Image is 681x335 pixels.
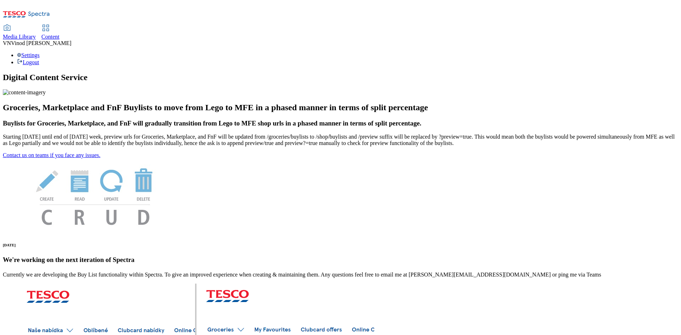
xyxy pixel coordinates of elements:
[3,152,100,158] a: Contact us on teams if you face any issues.
[3,272,678,278] p: Currently we are developing the Buy List functionality within Spectra. To give an improved experi...
[3,158,187,233] img: News Image
[11,40,71,46] span: Vinod [PERSON_NAME]
[3,34,36,40] span: Media Library
[3,134,678,146] p: Starting [DATE] until end of [DATE] week, preview urls for Groceries, Marketplace, and FnF will b...
[3,25,36,40] a: Media Library
[3,73,678,82] h1: Digital Content Service
[41,34,60,40] span: Content
[3,103,678,112] h2: Groceries, Marketplace and FnF Buylists to move from Lego to MFE in a phased manner in terms of s...
[3,89,46,96] img: content-imagery
[3,40,11,46] span: VN
[3,119,678,127] h3: Buylists for Groceries, Marketplace, and FnF will gradually transition from Lego to MFE shop urls...
[17,52,40,58] a: Settings
[3,256,678,264] h3: We're working on the next iteration of Spectra
[3,243,678,247] h6: [DATE]
[41,25,60,40] a: Content
[17,59,39,65] a: Logout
